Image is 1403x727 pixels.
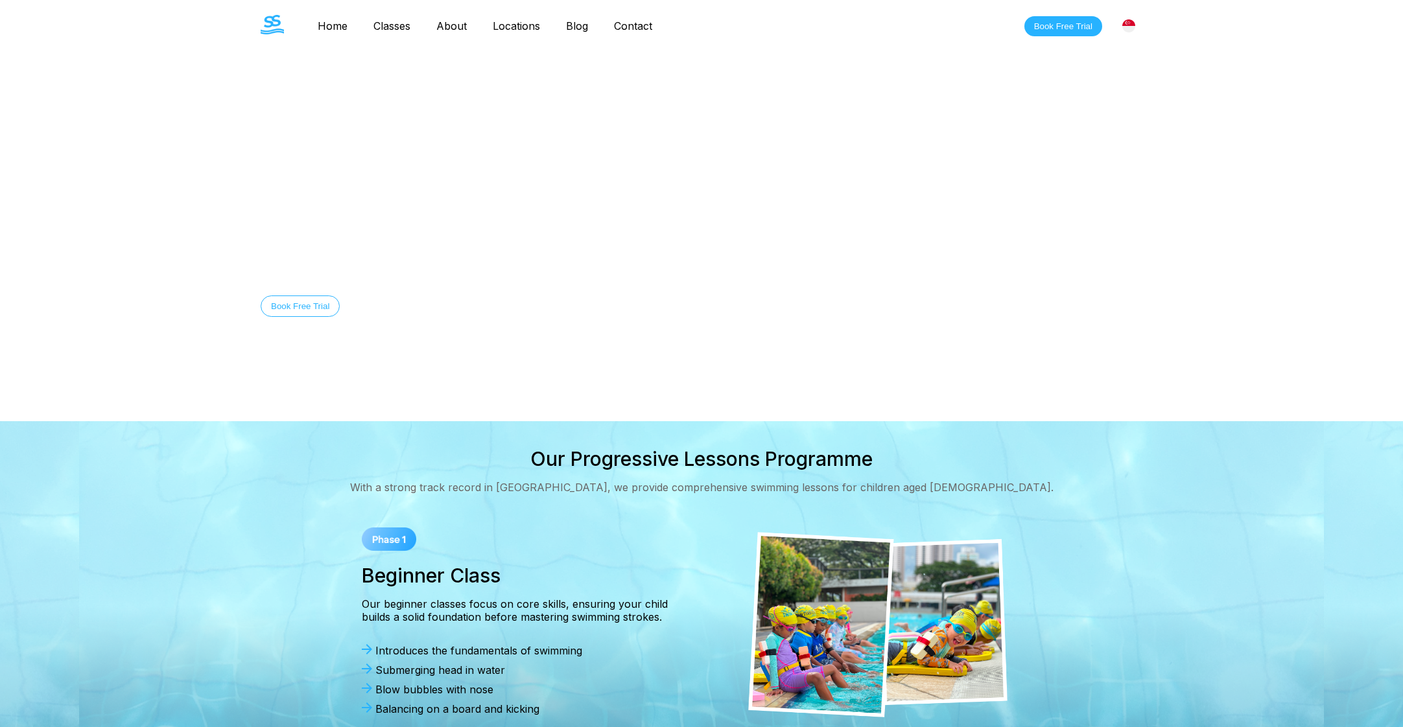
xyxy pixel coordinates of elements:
div: Equip your child with essential swimming skills for lifelong safety and confidence in water. [261,264,944,275]
div: [GEOGRAPHIC_DATA] [1115,12,1142,40]
div: With a strong track record in [GEOGRAPHIC_DATA], we provide comprehensive swimming lessons for ch... [350,481,1054,494]
a: About [423,19,480,32]
button: Book Free Trial [1024,16,1102,36]
div: Beginner Class [362,564,689,587]
button: Book Free Trial [261,295,340,317]
button: Discover Our Story [353,295,447,317]
img: children participating in a swimming class for kids [748,532,1008,717]
a: Blog [553,19,601,32]
img: Phase 1 [362,527,416,551]
div: Blow bubbles with nose [362,683,689,696]
img: Arrow [362,644,372,654]
div: Balancing on a board and kicking [362,702,689,715]
a: Classes [360,19,423,32]
img: Singapore [1122,19,1135,32]
div: Our Progressive Lessons Programme [530,447,873,470]
div: Welcome to The Swim Starter [261,181,944,190]
div: Introduces the fundamentals of swimming [362,644,689,657]
img: Arrow [362,702,372,713]
a: Contact [601,19,665,32]
img: Arrow [362,664,372,674]
img: Arrow [362,683,372,693]
a: Locations [480,19,553,32]
div: Swimming Lessons in [GEOGRAPHIC_DATA] [261,211,944,244]
img: The Swim Starter Logo [261,15,284,34]
div: Our beginner classes focus on core skills, ensuring your child builds a solid foundation before m... [362,597,689,623]
a: Home [305,19,360,32]
div: Submerging head in water [362,664,689,676]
